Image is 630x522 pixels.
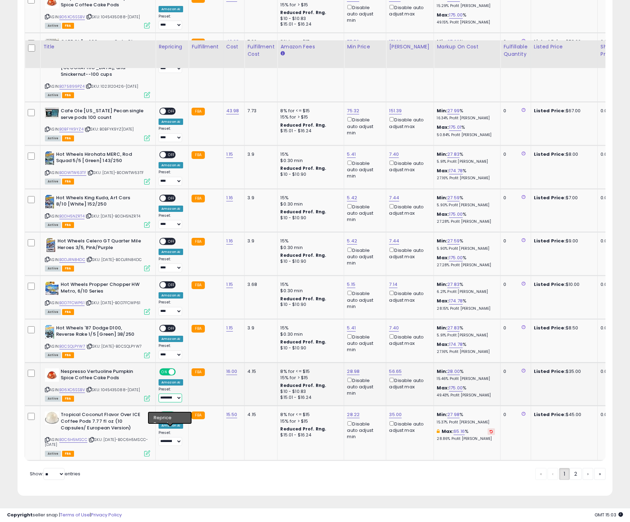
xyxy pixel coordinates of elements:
[449,297,463,304] a: 174.78
[570,468,582,480] a: 2
[437,108,495,121] div: %
[280,108,339,114] div: 8% for <= $15
[601,39,612,45] div: 0.00
[85,126,134,132] span: | SKU: B0BFYK9YZ[DATE]
[559,468,570,480] a: 1
[247,281,272,288] div: 3.68
[437,255,495,268] div: %
[347,159,381,180] div: Disable auto adjust min
[503,368,525,375] div: 0
[389,324,399,332] a: 7.40
[280,331,339,337] div: $0.30 min
[437,116,495,121] p: 16.34% Profit [PERSON_NAME]
[503,108,525,114] div: 0
[447,107,460,114] a: 27.99
[280,114,339,120] div: 15% for > $15
[437,297,449,304] b: Max:
[86,213,140,219] span: | SKU: [DATE]-B0DH5NZRT4
[437,368,447,375] b: Min:
[45,39,150,97] div: ASIN:
[280,296,326,302] b: Reduced Prof. Rng.
[59,83,85,89] a: B075899PZ4
[437,393,495,398] p: 49.43% Profit [PERSON_NAME]
[437,281,495,294] div: %
[347,246,381,267] div: Disable auto adjust min
[437,20,495,25] p: 49.15% Profit [PERSON_NAME]
[534,107,566,114] b: Listed Price:
[56,325,141,340] b: Hot Wheels '87 Dodge D100, Reverse Rake 1/5 [Green] 38/250
[62,352,74,358] span: FBA
[159,387,183,403] div: Preset:
[160,369,169,375] span: ON
[503,43,528,58] div: Fulfillable Quantity
[86,343,142,349] span: | SKU: [DATE]-B0CSQLPYW7
[389,237,399,245] a: 7.44
[534,108,592,114] div: $67.00
[192,281,205,289] small: FBA
[389,43,431,51] div: [PERSON_NAME]
[280,382,326,388] b: Reduced Prof. Rng.
[449,211,463,218] a: 175.00
[280,201,339,207] div: $0.30 min
[159,14,183,30] div: Preset:
[45,411,59,424] img: 41qRnVNav0L._SL40_.jpg
[280,252,326,258] b: Reduced Prof. Rng.
[534,39,592,45] div: $58.00
[247,325,272,331] div: 3.9
[166,239,177,245] span: OFF
[534,281,592,288] div: $10.00
[280,9,326,15] b: Reduced Prof. Rng.
[280,375,339,381] div: 15% for > $15
[166,326,177,332] span: OFF
[280,39,339,45] div: 8% for <= $15
[503,195,525,201] div: 0
[601,281,612,288] div: 0.00
[389,368,402,375] a: 56.65
[62,92,74,98] span: FBA
[247,238,272,244] div: 3.9
[45,135,61,141] span: All listings currently available for purchase on Amazon
[389,4,428,17] div: Disable auto adjust max
[45,368,150,401] div: ASIN:
[166,195,177,201] span: OFF
[437,333,495,338] p: 5.91% Profit [PERSON_NAME]
[347,116,381,136] div: Disable auto adjust min
[159,162,183,168] div: Amazon AI
[449,341,463,348] a: 174.78
[437,124,495,137] div: %
[226,237,233,245] a: 1.16
[280,288,339,294] div: $0.30 min
[45,368,59,382] img: 41uP3w6m6yL._SL40_.jpg
[59,437,87,443] a: B0C6H5MSCC
[447,281,460,288] a: 27.83
[61,108,146,122] b: Cafe Ole [US_STATE] Pecan single serve pods 100 count
[247,151,272,158] div: 3.9
[503,281,525,288] div: 0
[437,325,495,338] div: %
[437,237,447,244] b: Min:
[601,238,612,244] div: 0.00
[437,176,495,181] p: 27.16% Profit [PERSON_NAME]
[280,302,339,308] div: $10 - $10.90
[347,411,360,418] a: 28.22
[159,292,183,299] div: Amazon AI
[280,339,326,345] b: Reduced Prof. Rng.
[280,195,339,201] div: 15%
[534,368,566,375] b: Listed Price:
[447,324,460,332] a: 27.83
[159,336,183,342] div: Amazon AI
[59,14,85,20] a: B06XC6SSBV
[226,411,237,418] a: 15.50
[347,38,359,45] a: 75.59
[159,6,183,12] div: Amazon AI
[389,194,399,201] a: 7.44
[280,128,339,134] div: $15.01 - $16.24
[599,470,601,477] span: »
[247,39,272,45] div: 7.96
[159,379,183,386] div: Amazon AI
[437,281,447,288] b: Min:
[62,179,74,185] span: FBA
[437,254,449,261] b: Max:
[437,324,447,331] b: Min:
[226,281,233,288] a: 1.15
